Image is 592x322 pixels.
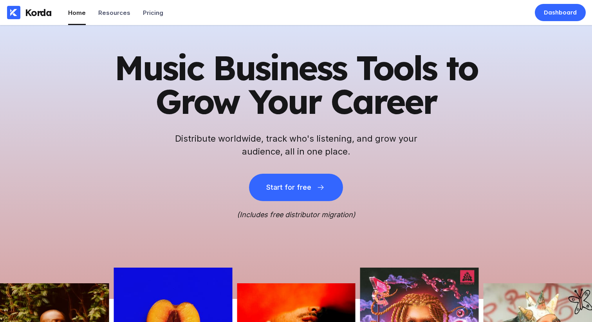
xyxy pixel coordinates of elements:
div: Start for free [266,183,311,191]
div: Dashboard [544,9,577,16]
h2: Distribute worldwide, track who's listening, and grow your audience, all in one place. [171,132,421,158]
div: Resources [98,9,130,16]
div: Korda [25,7,52,18]
a: Dashboard [535,4,586,21]
div: Home [68,9,86,16]
button: Start for free [249,174,343,201]
h1: Music Business Tools to Grow Your Career [104,51,488,118]
div: Pricing [143,9,163,16]
i: (Includes free distributor migration) [237,210,356,219]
